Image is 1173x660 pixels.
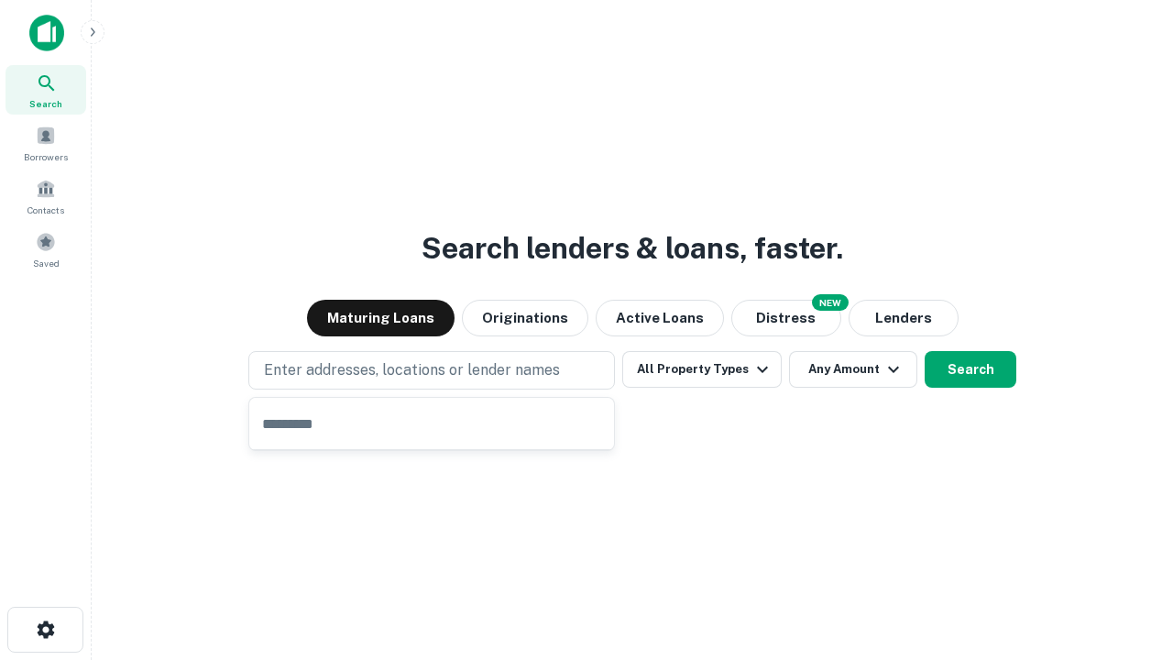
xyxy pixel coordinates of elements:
span: Saved [33,256,60,270]
img: capitalize-icon.png [29,15,64,51]
button: Maturing Loans [307,300,455,336]
a: Search [5,65,86,115]
button: Search [925,351,1016,388]
button: All Property Types [622,351,782,388]
button: Search distressed loans with lien and other non-mortgage details. [731,300,841,336]
div: NEW [812,294,849,311]
button: Originations [462,300,588,336]
button: Active Loans [596,300,724,336]
span: Borrowers [24,149,68,164]
iframe: Chat Widget [1081,513,1173,601]
a: Contacts [5,171,86,221]
button: Lenders [849,300,959,336]
p: Enter addresses, locations or lender names [264,359,560,381]
button: Enter addresses, locations or lender names [248,351,615,390]
span: Contacts [27,203,64,217]
h3: Search lenders & loans, faster. [422,226,843,270]
span: Search [29,96,62,111]
a: Saved [5,225,86,274]
button: Any Amount [789,351,917,388]
a: Borrowers [5,118,86,168]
